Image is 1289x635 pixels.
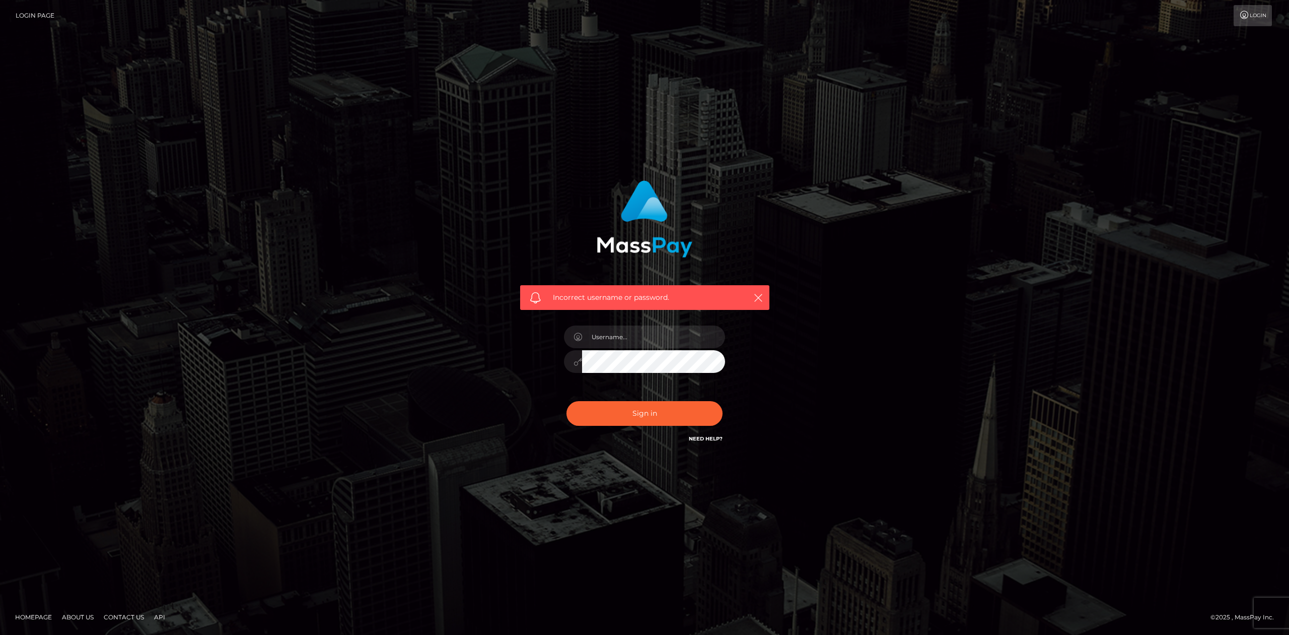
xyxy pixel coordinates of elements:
[689,435,723,442] a: Need Help?
[1234,5,1272,26] a: Login
[566,401,723,426] button: Sign in
[16,5,54,26] a: Login Page
[150,609,169,625] a: API
[11,609,56,625] a: Homepage
[582,326,725,348] input: Username...
[100,609,148,625] a: Contact Us
[553,292,737,303] span: Incorrect username or password.
[597,180,692,258] img: MassPay Login
[58,609,98,625] a: About Us
[1210,612,1281,623] div: © 2025 , MassPay Inc.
